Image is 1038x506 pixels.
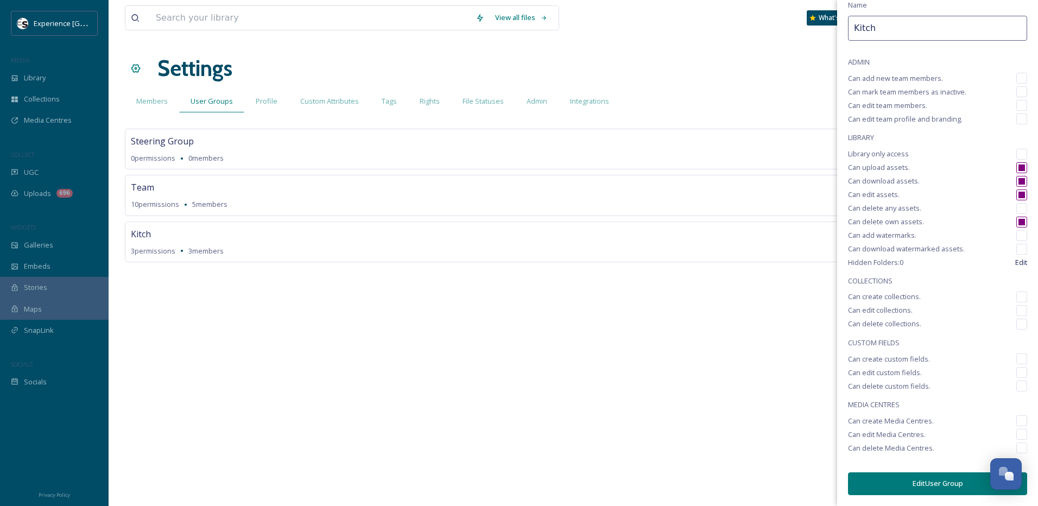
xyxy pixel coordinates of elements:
[848,132,1027,143] span: LIBRARY
[24,240,53,250] span: Galleries
[11,360,33,368] span: SOCIALS
[848,162,910,173] span: Can upload assets.
[24,167,39,178] span: UGC
[490,7,553,28] a: View all files
[24,304,42,314] span: Maps
[570,96,609,106] span: Integrations
[1015,257,1027,268] span: Edit
[848,176,920,186] span: Can download assets.
[11,150,34,159] span: COLLECT
[848,429,926,440] span: Can edit Media Centres.
[848,114,963,124] span: Can edit team profile and branding.
[848,338,1027,348] span: CUSTOM FIELDS
[39,491,70,498] span: Privacy Policy
[11,56,30,64] span: MEDIA
[24,188,51,199] span: Uploads
[463,96,504,106] span: File Statuses
[420,96,440,106] span: Rights
[848,472,1027,495] button: EditUser Group
[848,292,921,302] span: Can create collections.
[256,96,277,106] span: Profile
[17,18,28,29] img: WSCC%20ES%20Socials%20Icon%20-%20Secondary%20-%20Black.jpg
[848,244,965,254] span: Can download watermarked assets.
[188,246,224,256] span: 3 members
[848,217,924,227] span: Can delete own assets.
[24,282,47,293] span: Stories
[848,381,931,391] span: Can delete custom fields.
[527,96,547,106] span: Admin
[39,488,70,501] a: Privacy Policy
[990,458,1022,490] button: Open Chat
[848,276,1027,286] span: COLLECTIONS
[848,100,927,111] span: Can edit team members.
[848,443,934,453] span: Can delete Media Centres.
[848,16,1027,41] input: User Group
[848,305,913,315] span: Can edit collections.
[24,261,50,271] span: Embeds
[24,325,54,336] span: SnapLink
[24,115,72,125] span: Media Centres
[131,246,175,256] span: 3 permissions
[131,227,151,241] span: Kitch
[848,416,934,426] span: Can create Media Centres.
[848,149,909,159] span: Library only access
[848,368,922,378] span: Can edit custom fields.
[382,96,397,106] span: Tags
[191,96,233,106] span: User Groups
[150,6,470,30] input: Search your library
[131,153,175,163] span: 0 permissions
[56,189,73,198] div: 696
[34,18,141,28] span: Experience [GEOGRAPHIC_DATA]
[157,52,232,85] h1: Settings
[848,400,1027,410] span: MEDIA CENTRES
[848,257,903,268] span: Hidden Folders: 0
[188,153,224,163] span: 0 members
[11,223,36,231] span: WIDGETS
[848,354,930,364] span: Can create custom fields.
[848,87,966,97] span: Can mark team members as inactive.
[131,199,179,210] span: 10 permissions
[24,73,46,83] span: Library
[848,57,1027,67] span: ADMIN
[24,377,47,387] span: Socials
[848,319,921,329] span: Can delete collections.
[848,189,900,200] span: Can edit assets.
[848,73,943,84] span: Can add new team members.
[131,135,194,148] span: Steering Group
[131,181,154,194] span: Team
[300,96,359,106] span: Custom Attributes
[848,203,921,213] span: Can delete any assets.
[24,94,60,104] span: Collections
[192,199,227,210] span: 5 members
[807,10,861,26] a: What's New
[136,96,168,106] span: Members
[848,230,916,241] span: Can add watermarks.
